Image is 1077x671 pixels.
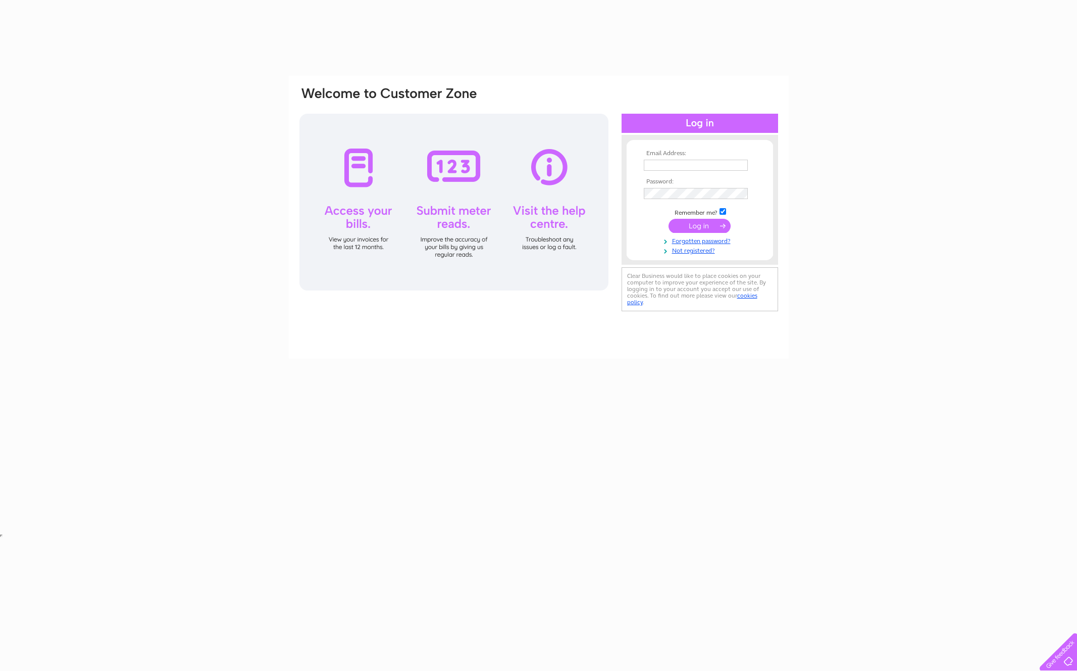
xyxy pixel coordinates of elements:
a: Not registered? [644,245,758,255]
a: Forgotten password? [644,235,758,245]
a: cookies policy [627,292,757,306]
th: Email Address: [641,150,758,157]
th: Password: [641,178,758,185]
td: Remember me? [641,207,758,217]
input: Submit [669,219,731,233]
div: Clear Business would like to place cookies on your computer to improve your experience of the sit... [622,267,778,311]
